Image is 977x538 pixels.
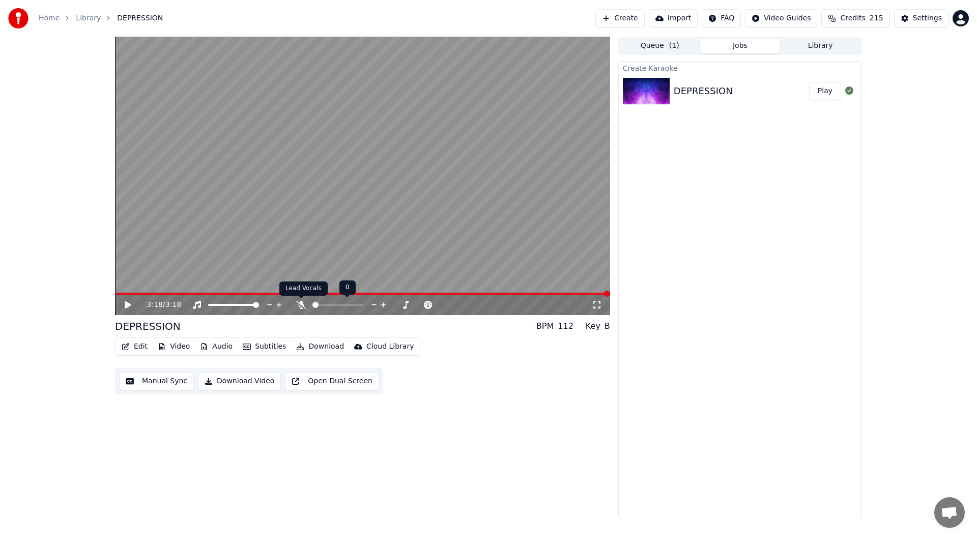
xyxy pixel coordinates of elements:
button: Manual Sync [119,372,194,390]
button: Subtitles [239,339,290,354]
span: Credits [840,13,865,23]
span: 3:18 [165,300,181,310]
div: Key [586,320,600,332]
button: Video Guides [745,9,817,27]
span: 3:18 [147,300,163,310]
a: Open chat [934,497,965,528]
span: DEPRESSION [117,13,163,23]
span: ( 1 ) [669,41,679,51]
div: DEPRESSION [674,84,733,98]
button: FAQ [702,9,741,27]
button: Edit [118,339,152,354]
a: Home [39,13,60,23]
a: Library [76,13,101,23]
button: Open Dual Screen [285,372,379,390]
button: Video [154,339,194,354]
img: youka [8,8,28,29]
button: Queue [620,39,700,53]
button: Library [780,39,860,53]
div: B [605,320,610,332]
button: Play [809,82,841,100]
div: Create Karaoke [619,62,861,74]
button: Settings [894,9,949,27]
button: Download Video [198,372,281,390]
div: / [147,300,171,310]
div: 112 [558,320,573,332]
div: Lead Vocals [279,281,328,296]
div: 0 [339,280,356,295]
button: Credits215 [821,9,889,27]
span: 215 [870,13,883,23]
div: BPM [536,320,554,332]
nav: breadcrumb [39,13,163,23]
button: Create [595,9,645,27]
button: Import [649,9,698,27]
button: Jobs [700,39,781,53]
button: Audio [196,339,237,354]
div: Cloud Library [366,342,414,352]
div: DEPRESSION [115,319,181,333]
button: Download [292,339,348,354]
div: Settings [913,13,942,23]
